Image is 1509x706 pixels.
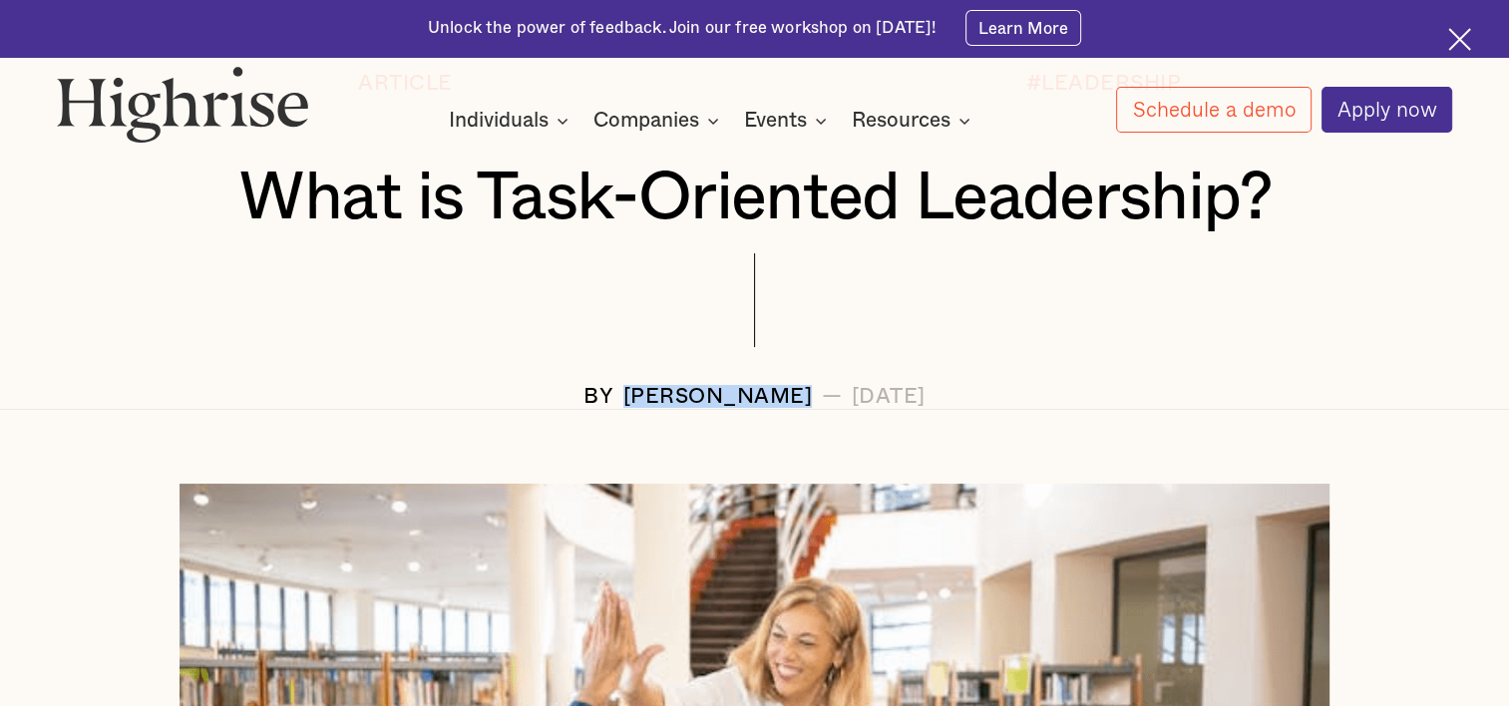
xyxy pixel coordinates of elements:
img: Cross icon [1448,28,1471,51]
img: Highrise logo [57,66,309,142]
div: Companies [593,109,725,133]
div: Resources [852,109,976,133]
h1: What is Task-Oriented Leadership? [115,162,1394,235]
div: Individuals [449,109,574,133]
div: Events [744,109,833,133]
a: Learn More [965,10,1082,46]
a: Schedule a demo [1116,87,1312,133]
div: Events [744,109,807,133]
div: Individuals [449,109,549,133]
div: — [822,385,843,408]
div: [DATE] [852,385,926,408]
div: Unlock the power of feedback. Join our free workshop on [DATE]! [428,17,937,40]
div: BY [583,385,613,408]
div: Resources [852,109,950,133]
div: [PERSON_NAME] [623,385,813,408]
div: Companies [593,109,699,133]
a: Apply now [1321,87,1453,133]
